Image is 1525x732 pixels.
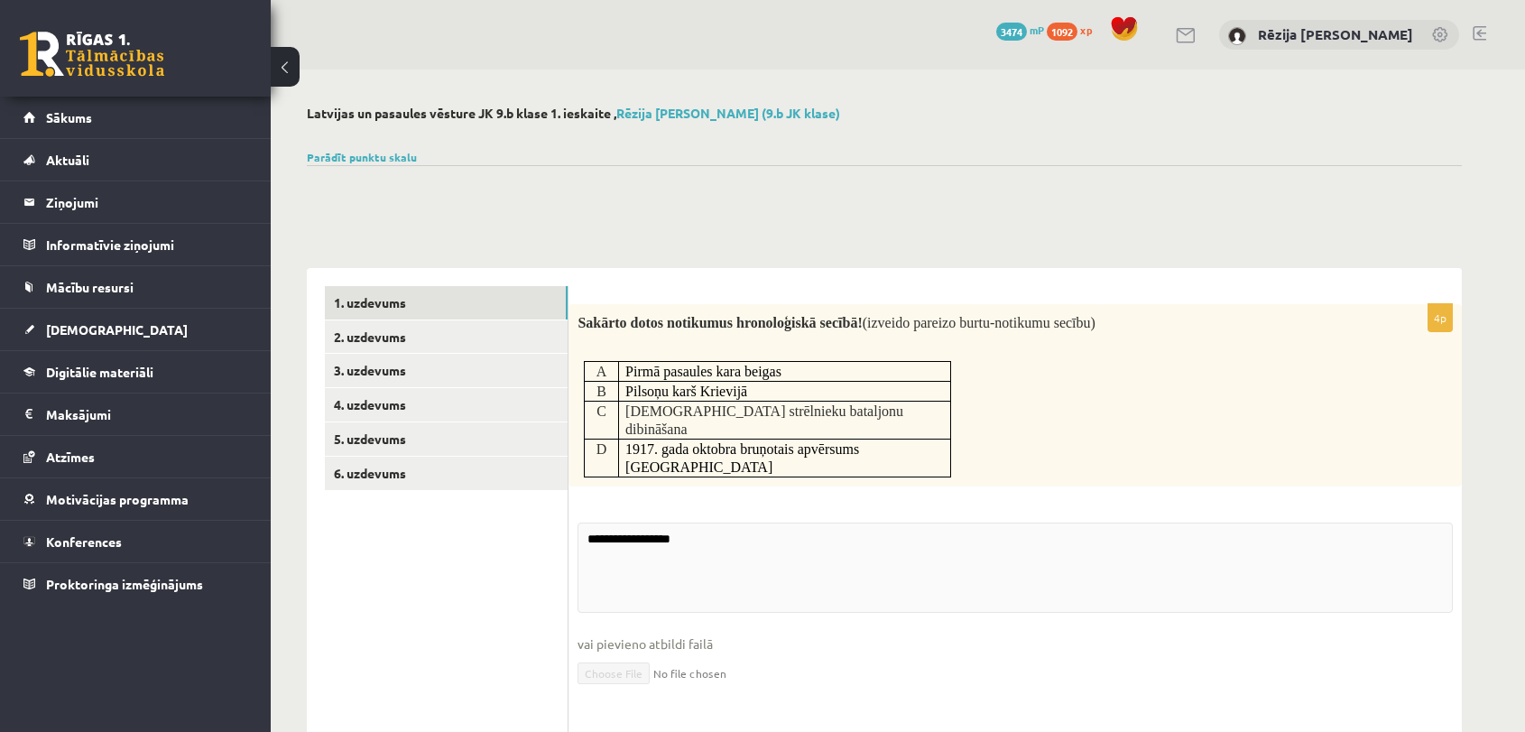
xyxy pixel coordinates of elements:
[46,533,122,550] span: Konferences
[325,422,568,456] a: 5. uzdevums
[625,441,859,476] span: 1917. gada oktobra bruņotais apvērsums [GEOGRAPHIC_DATA]
[23,351,248,393] a: Digitālie materiāli
[996,23,1044,37] a: 3474 mP
[307,106,1462,121] h2: Latvijas un pasaules vēsture JK 9.b klase 1. ieskaite ,
[325,286,568,320] a: 1. uzdevums
[325,354,568,387] a: 3. uzdevums
[596,441,607,457] span: D
[578,635,1453,653] span: vai pievieno atbildi failā
[596,384,606,399] span: B
[23,139,248,181] a: Aktuāli
[325,457,568,490] a: 6. uzdevums
[23,521,248,562] a: Konferences
[23,436,248,477] a: Atzīmes
[578,315,862,330] span: Sakārto dotos notikumus hronoloģiskā secībā!
[46,152,89,168] span: Aktuāli
[23,181,248,223] a: Ziņojumi
[23,97,248,138] a: Sākums
[46,321,188,338] span: [DEMOGRAPHIC_DATA]
[625,364,781,379] span: Pirmā pasaules kara beigas
[23,563,248,605] a: Proktoringa izmēģinājums
[307,150,417,164] a: Parādīt punktu skalu
[23,309,248,350] a: [DEMOGRAPHIC_DATA]
[863,315,1095,330] span: (izveido pareizo burtu-notikumu secību)
[1030,23,1044,37] span: mP
[1428,303,1453,332] p: 4p
[46,576,203,592] span: Proktoringa izmēģinājums
[23,478,248,520] a: Motivācijas programma
[46,449,95,465] span: Atzīmes
[596,403,606,419] span: C
[46,394,248,435] legend: Maksājumi
[46,491,189,507] span: Motivācijas programma
[596,364,607,379] span: A
[1047,23,1101,37] a: 1092 xp
[325,388,568,422] a: 4. uzdevums
[616,105,840,121] a: Rēzija [PERSON_NAME] (9.b JK klase)
[996,23,1027,41] span: 3474
[1258,25,1413,43] a: Rēzija [PERSON_NAME]
[23,224,248,265] a: Informatīvie ziņojumi
[23,266,248,308] a: Mācību resursi
[1047,23,1077,41] span: 1092
[23,394,248,435] a: Maksājumi
[625,403,903,438] span: [DEMOGRAPHIC_DATA] strēlnieku bataljonu dibināšana
[46,181,248,223] legend: Ziņojumi
[20,32,164,77] a: Rīgas 1. Tālmācības vidusskola
[46,109,92,125] span: Sākums
[46,364,153,380] span: Digitālie materiāli
[1080,23,1092,37] span: xp
[46,224,248,265] legend: Informatīvie ziņojumi
[1228,27,1246,45] img: Rēzija Anna Zeniņa
[325,320,568,354] a: 2. uzdevums
[46,279,134,295] span: Mācību resursi
[625,384,747,399] span: Pilsoņu karš Krievijā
